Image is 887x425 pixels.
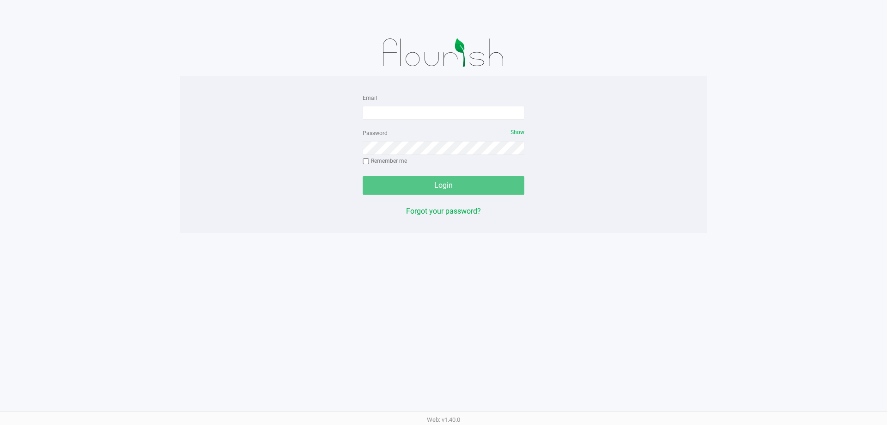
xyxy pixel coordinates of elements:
button: Forgot your password? [406,206,481,217]
span: Web: v1.40.0 [427,416,460,423]
label: Password [363,129,388,137]
label: Email [363,94,377,102]
input: Remember me [363,158,369,165]
span: Show [510,129,524,136]
label: Remember me [363,157,407,165]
